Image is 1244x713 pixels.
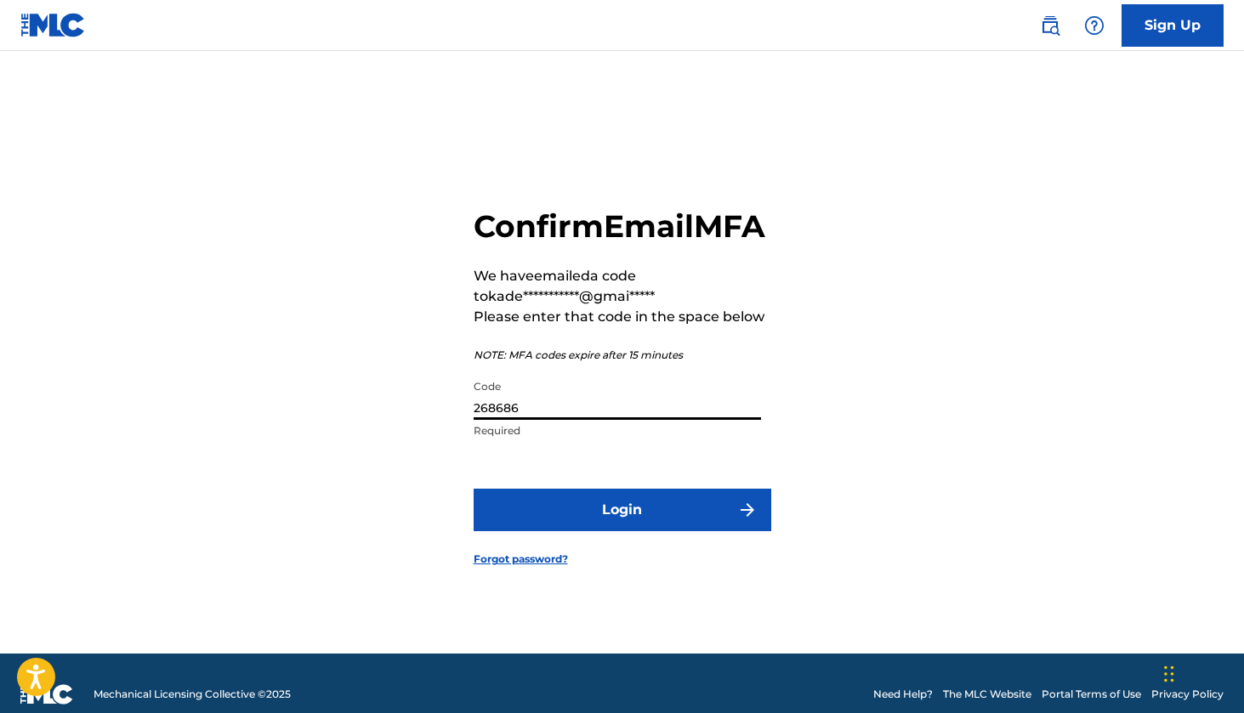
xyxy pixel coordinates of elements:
a: Privacy Policy [1151,687,1224,702]
a: Forgot password? [474,552,568,567]
span: Mechanical Licensing Collective © 2025 [94,687,291,702]
div: Help [1077,8,1111,42]
p: NOTE: MFA codes expire after 15 minutes [474,348,771,363]
div: Drag [1164,648,1174,699]
img: help [1084,15,1105,36]
a: Public Search [1033,8,1067,42]
img: MLC Logo [20,13,86,37]
a: Sign Up [1122,4,1224,47]
img: f7272a7cc735f4ea7f67.svg [737,500,758,520]
img: search [1040,15,1060,36]
a: Portal Terms of Use [1042,687,1141,702]
h2: Confirm Email MFA [474,207,771,246]
p: Please enter that code in the space below [474,307,771,327]
a: Need Help? [873,687,933,702]
p: Required [474,423,761,439]
button: Login [474,489,771,531]
a: The MLC Website [943,687,1031,702]
iframe: Chat Widget [1159,631,1244,713]
img: logo [20,684,73,705]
